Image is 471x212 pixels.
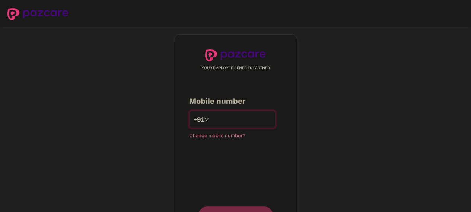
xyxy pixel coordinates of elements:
[189,96,282,107] div: Mobile number
[7,8,69,20] img: logo
[204,117,209,122] span: down
[189,132,245,138] a: Change mobile number?
[201,65,270,71] span: YOUR EMPLOYEE BENEFITS PARTNER
[193,115,204,124] span: +91
[205,49,266,61] img: logo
